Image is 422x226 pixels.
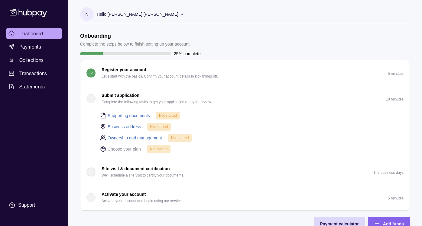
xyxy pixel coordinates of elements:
p: Site visit & document certification [102,165,170,172]
p: Complete the steps below to finish setting up your account. [80,41,191,47]
p: 1–2 business days [374,170,404,175]
span: Transactions [19,70,47,77]
span: Dashboard [19,30,43,37]
button: Site visit & document certification We'll schedule a site visit to certify your documents.1–2 bus... [80,159,410,185]
a: Support [6,199,62,212]
span: Not started [150,125,168,129]
button: Activate your account Activate your account and begin using our services.5 minutes [80,185,410,210]
p: We'll schedule a site visit to certify your documents. [102,172,184,179]
div: Submit application Complete the following tasks to get your application ready for review.10 minutes [80,111,410,159]
p: 5 minutes [388,72,404,76]
a: Business address [108,123,141,130]
p: Activate your account and begin using our services. [102,198,184,204]
p: N [85,11,88,18]
p: Activate your account [102,191,146,198]
h1: Onboarding [80,33,191,39]
p: Hello, [PERSON_NAME] [PERSON_NAME] [97,11,178,18]
a: Statements [6,81,62,92]
span: Payments [19,43,41,50]
div: Support [18,202,35,208]
span: Collections [19,56,44,64]
a: Ownership and management [108,135,162,141]
a: Supporting documents [108,112,150,119]
p: Let's start with the basics. Confirm your account details to kick things off. [102,73,218,80]
a: Dashboard [6,28,62,39]
a: Collections [6,55,62,65]
p: Register your account [102,66,146,73]
a: Transactions [6,68,62,79]
p: 10 minutes [386,97,404,101]
button: Submit application Complete the following tasks to get your application ready for review.10 minutes [80,86,410,111]
span: Not started [159,113,177,118]
span: Statements [19,83,45,90]
p: Complete the following tasks to get your application ready for review. [102,99,212,105]
p: 25% complete [174,50,201,57]
span: Not started [150,147,168,151]
a: Payments [6,41,62,52]
button: Register your account Let's start with the basics. Confirm your account details to kick things of... [80,60,410,86]
p: Submit application [102,92,139,99]
p: 5 minutes [388,196,404,200]
p: Choose your plan [108,146,141,152]
span: Not started [171,136,189,140]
